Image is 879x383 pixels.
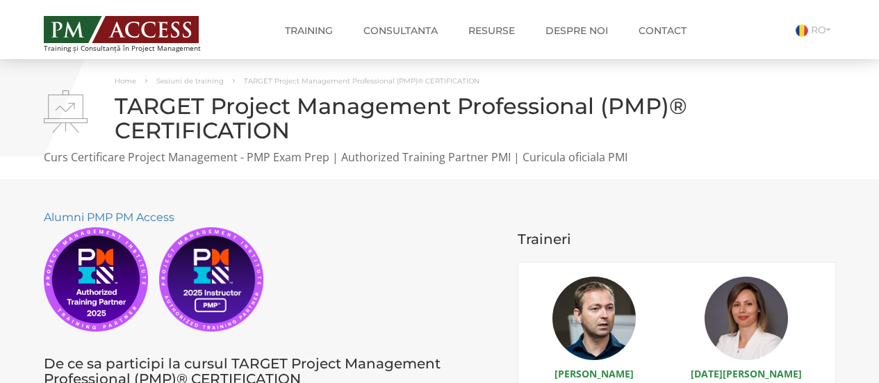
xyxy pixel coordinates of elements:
[44,44,227,52] span: Training și Consultanță în Project Management
[44,16,199,43] img: PM ACCESS - Echipa traineri si consultanti certificati PMP: Narciss Popescu, Mihai Olaru, Monica ...
[244,76,479,85] span: TARGET Project Management Professional (PMP)® CERTIFICATION
[796,24,836,36] a: RO
[518,231,836,247] h3: Traineri
[44,90,88,133] img: TARGET Project Management Professional (PMP)® CERTIFICATION
[535,17,618,44] a: Despre noi
[44,149,836,165] p: Curs Certificare Project Management - PMP Exam Prep | Authorized Training Partner PMI | Curicula ...
[115,76,136,85] a: Home
[554,367,634,380] a: [PERSON_NAME]
[796,24,808,37] img: Romana
[628,17,697,44] a: Contact
[691,367,802,380] a: [DATE][PERSON_NAME]
[458,17,525,44] a: Resurse
[44,12,227,52] a: Training și Consultanță în Project Management
[156,76,224,85] a: Sesiuni de training
[44,94,836,142] h1: TARGET Project Management Professional (PMP)® CERTIFICATION
[274,17,343,44] a: Training
[44,211,174,224] a: Alumni PMP PM Access
[353,17,448,44] a: Consultanta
